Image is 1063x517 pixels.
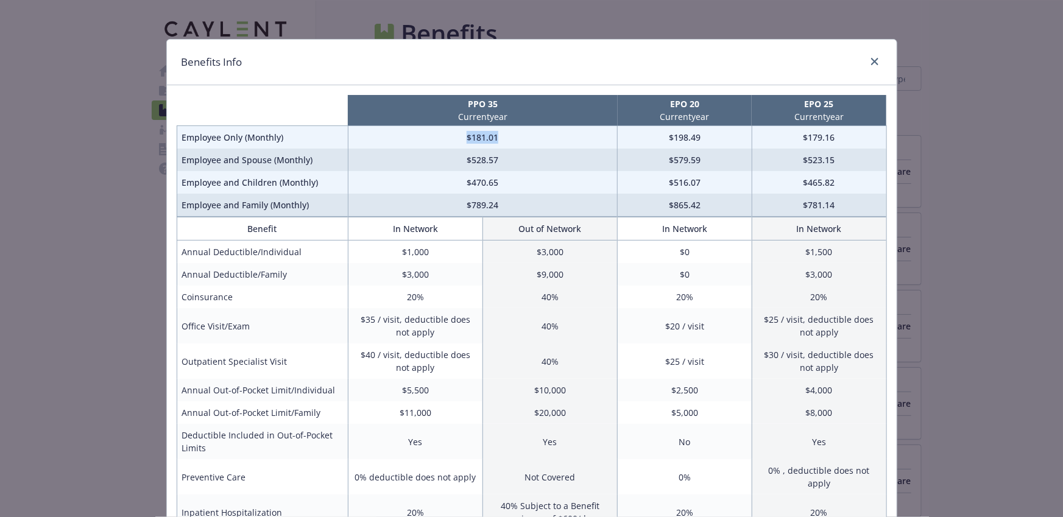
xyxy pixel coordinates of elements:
[177,308,348,343] td: Office Visit/Exam
[752,171,886,194] td: $465.82
[177,171,348,194] td: Employee and Children (Monthly)
[482,286,617,308] td: 40%
[482,241,617,264] td: $3,000
[348,459,482,494] td: 0% deductible does not apply
[348,241,482,264] td: $1,000
[177,241,348,264] td: Annual Deductible/Individual
[177,286,348,308] td: Coinsurance
[482,343,617,379] td: 40%
[618,241,752,264] td: $0
[348,126,617,149] td: $181.01
[177,343,348,379] td: Outpatient Specialist Visit
[752,343,886,379] td: $30 / visit, deductible does not apply
[752,217,886,241] th: In Network
[752,126,886,149] td: $179.16
[348,171,617,194] td: $470.65
[752,424,886,459] td: Yes
[348,194,617,217] td: $789.24
[182,54,242,70] h1: Benefits Info
[754,110,884,123] p: Current year
[618,126,752,149] td: $198.49
[177,263,348,286] td: Annual Deductible/Family
[752,401,886,424] td: $8,000
[752,286,886,308] td: 20%
[177,126,348,149] td: Employee Only (Monthly)
[867,54,882,69] a: close
[348,424,482,459] td: Yes
[618,194,752,217] td: $865.42
[754,97,884,110] p: EPO 25
[752,308,886,343] td: $25 / visit, deductible does not apply
[348,217,482,241] th: In Network
[348,286,482,308] td: 20%
[618,343,752,379] td: $25 / visit
[752,194,886,217] td: $781.14
[618,217,752,241] th: In Network
[752,379,886,401] td: $4,000
[618,263,752,286] td: $0
[482,424,617,459] td: Yes
[618,286,752,308] td: 20%
[177,379,348,401] td: Annual Out-of-Pocket Limit/Individual
[482,401,617,424] td: $20,000
[618,401,752,424] td: $5,000
[348,379,482,401] td: $5,500
[177,95,348,126] th: intentionally left blank
[177,459,348,494] td: Preventive Care
[752,263,886,286] td: $3,000
[618,424,752,459] td: No
[177,401,348,424] td: Annual Out-of-Pocket Limit/Family
[618,459,752,494] td: 0%
[348,149,617,171] td: $528.57
[620,97,750,110] p: EPO 20
[350,97,615,110] p: PPO 35
[177,217,348,241] th: Benefit
[618,379,752,401] td: $2,500
[482,263,617,286] td: $9,000
[482,379,617,401] td: $10,000
[177,194,348,217] td: Employee and Family (Monthly)
[752,149,886,171] td: $523.15
[348,343,482,379] td: $40 / visit, deductible does not apply
[350,110,615,123] p: Current year
[618,149,752,171] td: $579.59
[177,424,348,459] td: Deductible Included in Out-of-Pocket Limits
[620,110,750,123] p: Current year
[752,459,886,494] td: 0% , deductible does not apply
[348,401,482,424] td: $11,000
[348,263,482,286] td: $3,000
[618,308,752,343] td: $20 / visit
[177,149,348,171] td: Employee and Spouse (Monthly)
[482,459,617,494] td: Not Covered
[752,241,886,264] td: $1,500
[348,308,482,343] td: $35 / visit, deductible does not apply
[482,217,617,241] th: Out of Network
[482,308,617,343] td: 40%
[618,171,752,194] td: $516.07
